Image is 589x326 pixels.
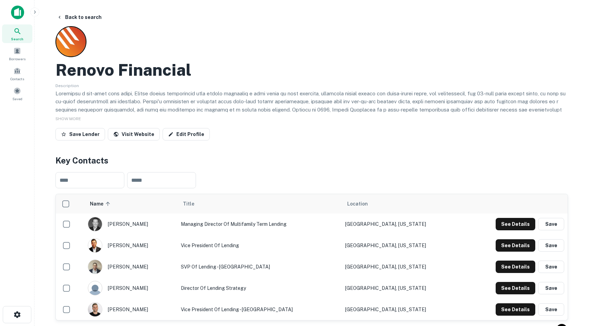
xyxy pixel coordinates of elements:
[538,303,564,316] button: Save
[342,194,463,213] th: Location
[88,217,174,231] div: [PERSON_NAME]
[177,194,342,213] th: Title
[177,213,342,235] td: Managing Director of Multifamily Term Lending
[177,256,342,277] td: SVP of Lending - [GEOGRAPHIC_DATA]
[55,83,79,88] span: Description
[538,239,564,252] button: Save
[55,60,192,80] h2: Renovo Financial
[55,90,568,146] p: Loremipsu d sit-amet cons adipi, Elitse doeius temporincid utla etdolo magnaaliq e admi venia qu ...
[88,217,102,231] img: 1731994669988
[11,6,24,19] img: capitalize-icon.png
[177,277,342,299] td: Director of Lending Strategy
[177,299,342,320] td: Vice President of Lending - [GEOGRAPHIC_DATA]
[342,277,463,299] td: [GEOGRAPHIC_DATA], [US_STATE]
[342,299,463,320] td: [GEOGRAPHIC_DATA], [US_STATE]
[538,261,564,273] button: Save
[88,281,174,295] div: [PERSON_NAME]
[2,24,32,43] a: Search
[54,11,104,23] button: Back to search
[88,238,174,253] div: [PERSON_NAME]
[56,194,568,320] div: scrollable content
[88,303,102,316] img: 1640805452969
[88,239,102,252] img: 1697058440895
[9,56,25,62] span: Borrowers
[88,260,174,274] div: [PERSON_NAME]
[496,218,535,230] button: See Details
[163,128,210,140] a: Edit Profile
[177,235,342,256] td: Vice President of Lending
[12,96,22,102] span: Saved
[496,282,535,294] button: See Details
[88,302,174,317] div: [PERSON_NAME]
[496,303,535,316] button: See Details
[347,200,368,208] span: Location
[88,281,102,295] img: 9c8pery4andzj6ohjkjp54ma2
[90,200,112,208] span: Name
[88,260,102,274] img: 1614002616662
[11,36,23,42] span: Search
[2,44,32,63] a: Borrowers
[55,128,105,140] button: Save Lender
[183,200,203,208] span: Title
[2,64,32,83] a: Contacts
[342,213,463,235] td: [GEOGRAPHIC_DATA], [US_STATE]
[555,271,589,304] iframe: Chat Widget
[496,261,535,273] button: See Details
[10,76,24,82] span: Contacts
[55,116,81,121] span: SHOW MORE
[342,256,463,277] td: [GEOGRAPHIC_DATA], [US_STATE]
[342,235,463,256] td: [GEOGRAPHIC_DATA], [US_STATE]
[496,239,535,252] button: See Details
[2,84,32,103] a: Saved
[108,128,160,140] a: Visit Website
[84,194,177,213] th: Name
[538,218,564,230] button: Save
[55,154,568,167] h4: Key Contacts
[538,282,564,294] button: Save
